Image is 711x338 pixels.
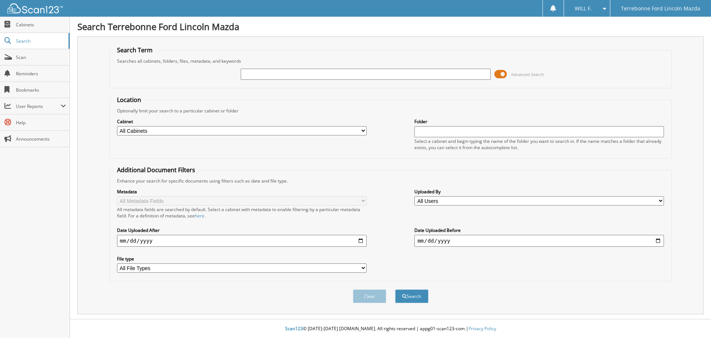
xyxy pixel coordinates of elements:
img: scan123-logo-white.svg [7,3,63,13]
label: Folder [414,118,664,125]
legend: Search Term [113,46,156,54]
input: end [414,235,664,247]
span: User Reports [16,103,61,109]
a: here [195,213,204,219]
span: Reminders [16,70,66,77]
span: WILL F. [575,6,592,11]
label: File type [117,256,367,262]
span: Help [16,119,66,126]
h1: Search Terrebonne Ford Lincoln Mazda [77,20,704,33]
span: Cabinets [16,22,66,28]
div: All metadata fields are searched by default. Select a cabinet with metadata to enable filtering b... [117,206,367,219]
div: Optionally limit your search to a particular cabinet or folder [113,108,668,114]
label: Date Uploaded Before [414,227,664,233]
div: Select a cabinet and begin typing the name of the folder you want to search in. If the name match... [414,138,664,151]
span: Announcements [16,136,66,142]
span: Scan [16,54,66,60]
div: Enhance your search for specific documents using filters such as date and file type. [113,178,668,184]
label: Date Uploaded After [117,227,367,233]
legend: Additional Document Filters [113,166,199,174]
button: Search [395,289,428,303]
label: Cabinet [117,118,367,125]
input: start [117,235,367,247]
a: Privacy Policy [468,325,496,332]
span: Scan123 [285,325,303,332]
span: Bookmarks [16,87,66,93]
span: Advanced Search [511,72,544,77]
span: Search [16,38,65,44]
button: Clear [353,289,386,303]
span: Terrebonne Ford Lincoln Mazda [621,6,700,11]
div: © [DATE]-[DATE] [DOMAIN_NAME]. All rights reserved | appg01-scan123-com | [70,320,711,338]
label: Uploaded By [414,188,664,195]
div: Searches all cabinets, folders, files, metadata, and keywords [113,58,668,64]
label: Metadata [117,188,367,195]
legend: Location [113,96,145,104]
